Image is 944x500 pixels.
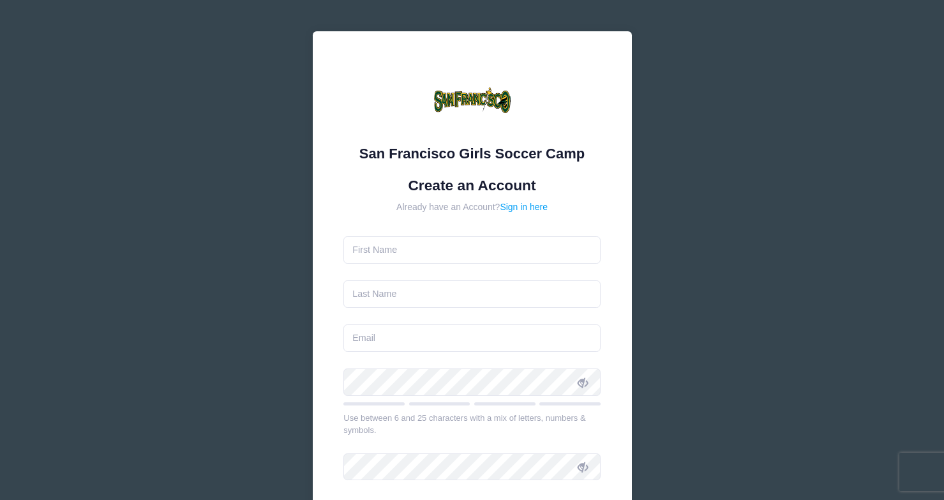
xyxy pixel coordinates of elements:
h1: Create an Account [343,177,601,194]
input: First Name [343,236,601,264]
input: Last Name [343,280,601,308]
img: San Francisco Girls Soccer Camp [434,63,511,139]
div: San Francisco Girls Soccer Camp [343,143,601,164]
a: Sign in here [500,202,548,212]
div: Use between 6 and 25 characters with a mix of letters, numbers & symbols. [343,412,601,437]
div: Already have an Account? [343,201,601,214]
input: Email [343,324,601,352]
